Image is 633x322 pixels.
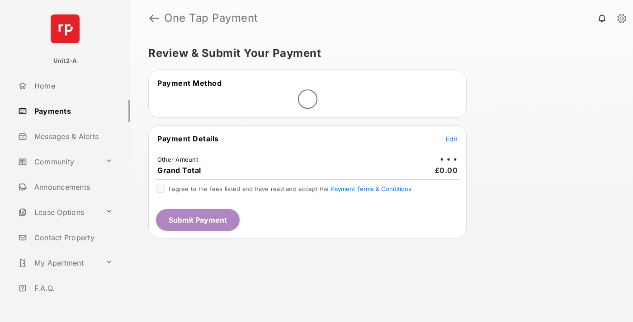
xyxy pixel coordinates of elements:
[148,48,608,59] h5: Review & Submit Your Payment
[331,185,411,192] button: I agree to the fees listed and have read and accept the
[14,151,102,173] a: Community
[156,209,240,231] button: Submit Payment
[51,14,80,43] img: svg+xml;base64,PHN2ZyB4bWxucz0iaHR0cDovL3d3dy53My5vcmcvMjAwMC9zdmciIHdpZHRoPSI2NCIgaGVpZ2h0PSI2NC...
[53,56,77,65] p: Unit2-A
[435,166,458,175] span: £0.00
[14,201,102,223] a: Lease Options
[14,277,130,299] a: F.A.Q.
[14,126,130,147] a: Messages & Alerts
[14,252,102,274] a: My Apartment
[157,134,219,143] span: Payment Details
[14,227,130,248] a: Contact Property
[157,155,198,163] td: Other Amount
[446,134,458,143] button: Edit
[14,75,130,97] a: Home
[169,185,411,192] span: I agree to the fees listed and have read and accept the
[446,135,458,143] span: Edit
[157,79,222,88] span: Payment Method
[164,13,258,23] strong: One Tap Payment
[14,176,130,198] a: Announcements
[14,100,130,122] a: Payments
[157,166,201,175] span: Grand Total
